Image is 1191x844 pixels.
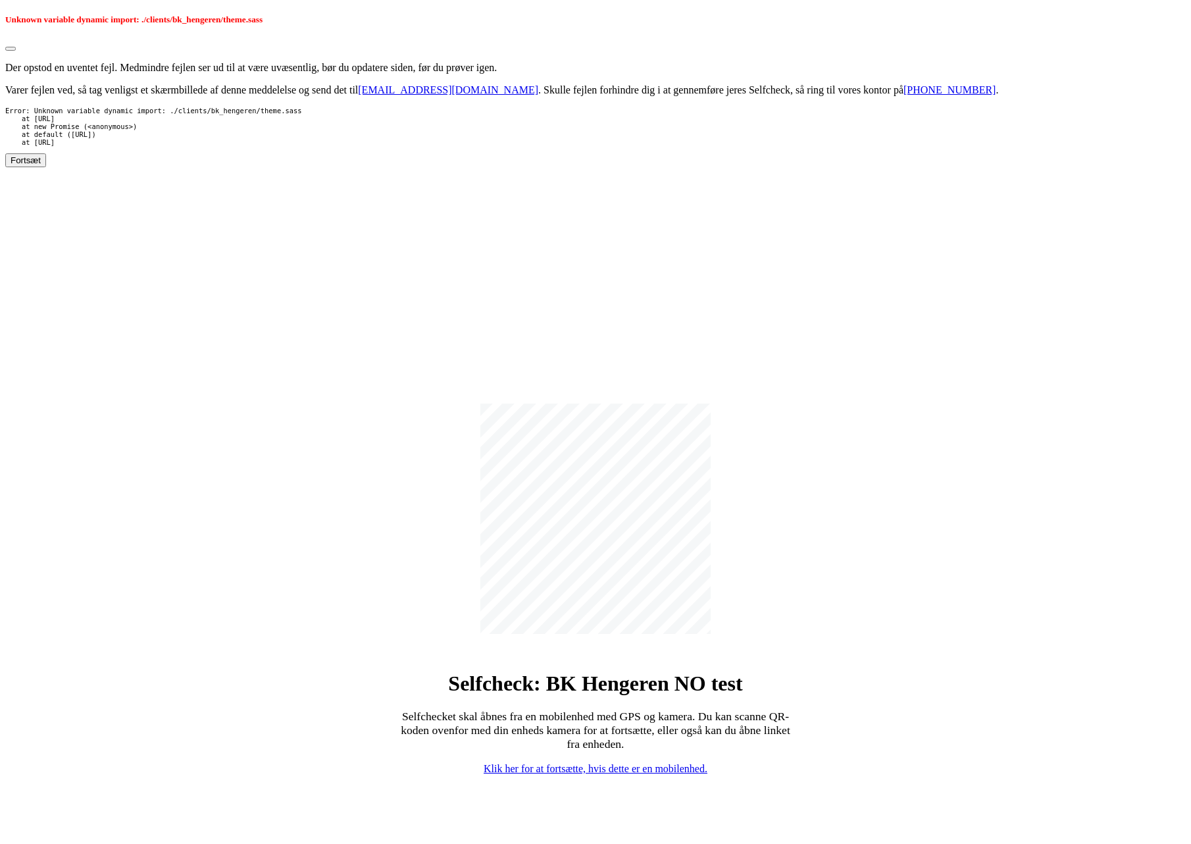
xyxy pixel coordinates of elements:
[398,672,793,696] h1: Selfcheck: BK Hengeren NO test
[5,107,1186,146] pre: Error: Unknown variable dynamic import: ./clients/bk_hengeren/theme.sass at [URL] at new Promise ...
[358,84,538,95] a: [EMAIL_ADDRESS][DOMAIN_NAME]
[903,84,996,95] a: [PHONE_NUMBER]
[484,763,707,774] a: Klik her for at fortsætte, hvis dette er en mobilenhed.
[5,84,1186,96] p: Varer fejlen ved, så tag venligst et skærmbillede af denne meddelelse og send det til . Skulle fe...
[5,14,1186,25] h5: Unknown variable dynamic import: ./clients/bk_hengeren/theme.sass
[5,153,46,167] button: Fortsæt
[11,155,41,165] div: Fortsæt
[5,62,1186,74] p: Der opstod en uventet fejl. Medmindre fejlen ser ud til at være uvæsentlig, bør du opdatere siden...
[5,47,16,51] button: Close
[398,710,793,751] p: Selfchecket skal åbnes fra en mobilenhed med GPS og kamera. Du kan scanne QR-koden ovenfor med di...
